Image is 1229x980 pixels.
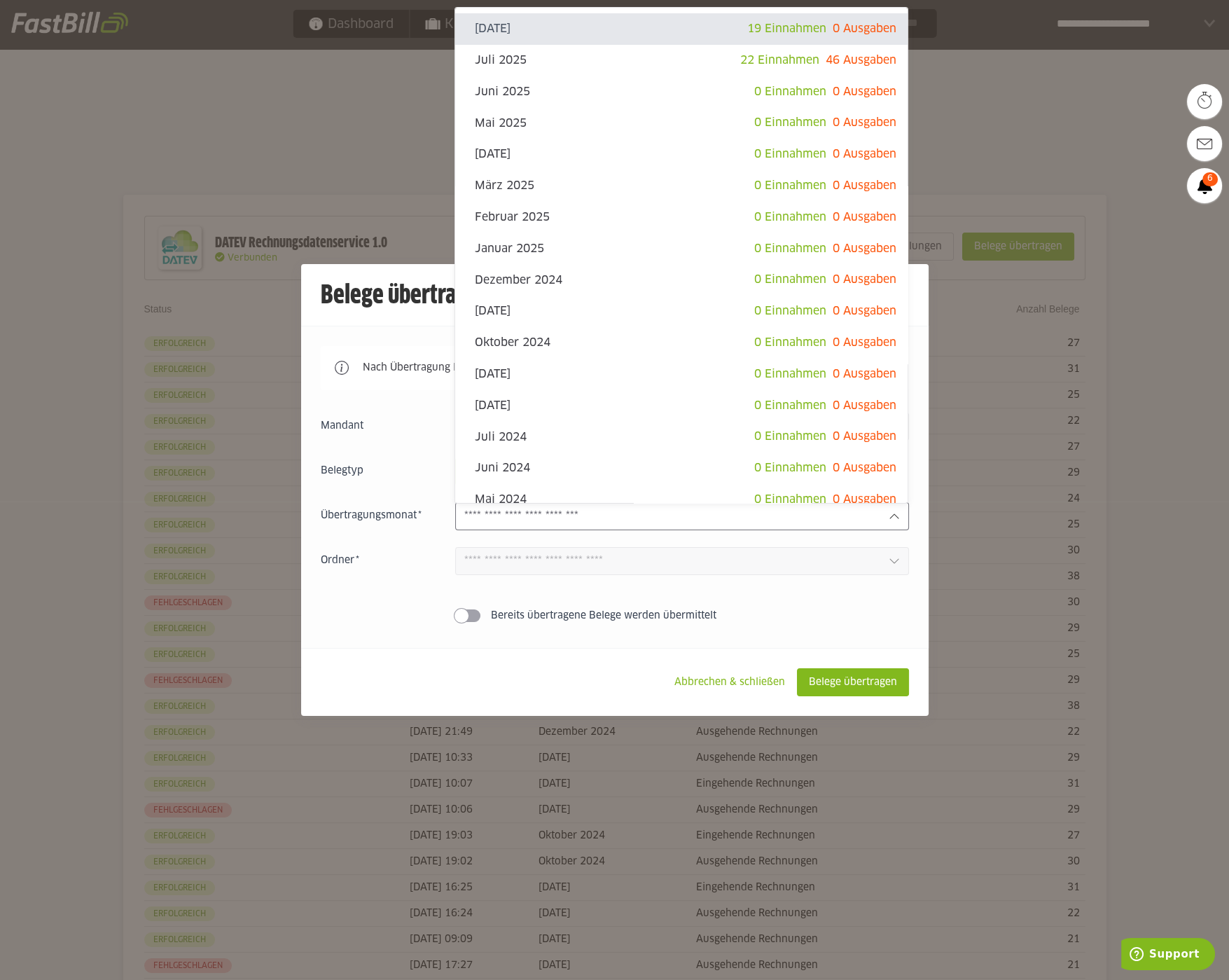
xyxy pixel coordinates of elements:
span: 46 Ausgaben [826,55,896,66]
span: 0 Ausgaben [833,274,896,285]
span: 0 Ausgaben [833,23,896,34]
span: 0 Einnahmen [754,431,826,442]
span: 0 Einnahmen [754,305,826,317]
span: 0 Einnahmen [754,462,826,474]
a: 6 [1187,168,1222,203]
span: 0 Ausgaben [833,180,896,191]
sl-option: [DATE] [455,139,908,170]
span: 0 Ausgaben [833,337,896,348]
sl-option: Oktober 2024 [455,327,908,359]
span: 0 Einnahmen [754,400,826,411]
sl-option: Juni 2025 [455,76,908,108]
span: 0 Einnahmen [754,180,826,191]
sl-option: [DATE] [455,13,908,45]
span: 0 Ausgaben [833,117,896,128]
span: 0 Einnahmen [754,274,826,285]
span: 0 Ausgaben [833,462,896,474]
sl-option: März 2025 [455,170,908,202]
sl-option: Juli 2024 [455,421,908,453]
span: 0 Ausgaben [833,368,896,380]
sl-option: Februar 2025 [455,202,908,233]
span: 0 Ausgaben [833,86,896,97]
span: 0 Ausgaben [833,400,896,411]
sl-option: Juni 2024 [455,453,908,484]
span: 0 Einnahmen [754,149,826,160]
span: 0 Ausgaben [833,305,896,317]
span: 0 Einnahmen [754,117,826,128]
span: 22 Einnahmen [740,55,819,66]
span: 0 Ausgaben [833,431,896,442]
sl-button: Abbrechen & schließen [662,668,797,696]
span: 0 Einnahmen [754,337,826,348]
span: 0 Ausgaben [833,149,896,160]
span: 0 Einnahmen [754,368,826,380]
sl-option: [DATE] [455,390,908,422]
sl-option: Dezember 2024 [455,264,908,296]
sl-option: [DATE] [455,359,908,390]
sl-option: Januar 2025 [455,233,908,265]
iframe: Öffnet ein Widget, in dem Sie weitere Informationen finden [1121,938,1215,973]
span: 0 Ausgaben [833,243,896,254]
sl-option: Juli 2025 [455,45,908,76]
span: 19 Einnahmen [747,23,826,34]
sl-button: Belege übertragen [797,668,909,696]
sl-switch: Bereits übertragene Belege werden übermittelt [321,609,909,623]
span: 6 [1202,172,1218,186]
sl-option: Mai 2025 [455,107,908,139]
span: 0 Einnahmen [754,86,826,97]
span: 0 Einnahmen [754,212,826,223]
span: 0 Ausgaben [833,212,896,223]
span: 0 Einnahmen [754,494,826,505]
sl-option: [DATE] [455,296,908,327]
sl-option: Mai 2024 [455,484,908,516]
span: 0 Ausgaben [833,494,896,505]
span: 0 Einnahmen [754,243,826,254]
